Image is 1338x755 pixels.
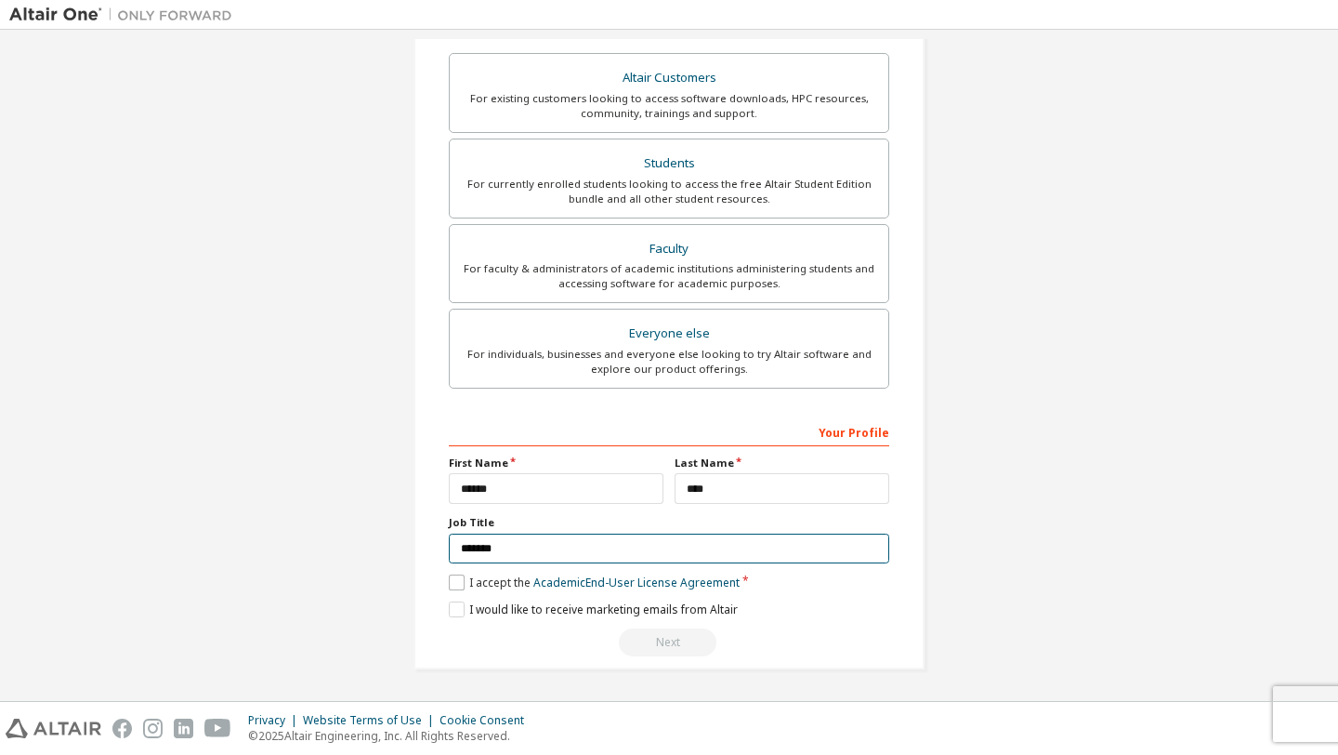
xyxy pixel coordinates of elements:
[449,629,889,656] div: Read and acccept EULA to continue
[6,719,101,738] img: altair_logo.svg
[143,719,163,738] img: instagram.svg
[9,6,242,24] img: Altair One
[248,713,303,728] div: Privacy
[461,347,877,377] div: For individuals, businesses and everyone else looking to try Altair software and explore our prod...
[461,151,877,177] div: Students
[461,65,877,91] div: Altair Customers
[461,321,877,347] div: Everyone else
[303,713,439,728] div: Website Terms of Use
[204,719,231,738] img: youtube.svg
[449,602,738,617] label: I would like to receive marketing emails from Altair
[439,713,535,728] div: Cookie Consent
[174,719,193,738] img: linkedin.svg
[461,177,877,206] div: For currently enrolled students looking to access the free Altair Student Edition bundle and all ...
[675,456,889,470] label: Last Name
[449,417,889,446] div: Your Profile
[449,456,663,470] label: First Name
[449,515,889,530] label: Job Title
[461,261,877,291] div: For faculty & administrators of academic institutions administering students and accessing softwa...
[449,575,740,590] label: I accept the
[248,728,535,744] p: © 2025 Altair Engineering, Inc. All Rights Reserved.
[533,575,740,590] a: Academic End-User License Agreement
[112,719,132,738] img: facebook.svg
[461,236,877,262] div: Faculty
[461,91,877,121] div: For existing customers looking to access software downloads, HPC resources, community, trainings ...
